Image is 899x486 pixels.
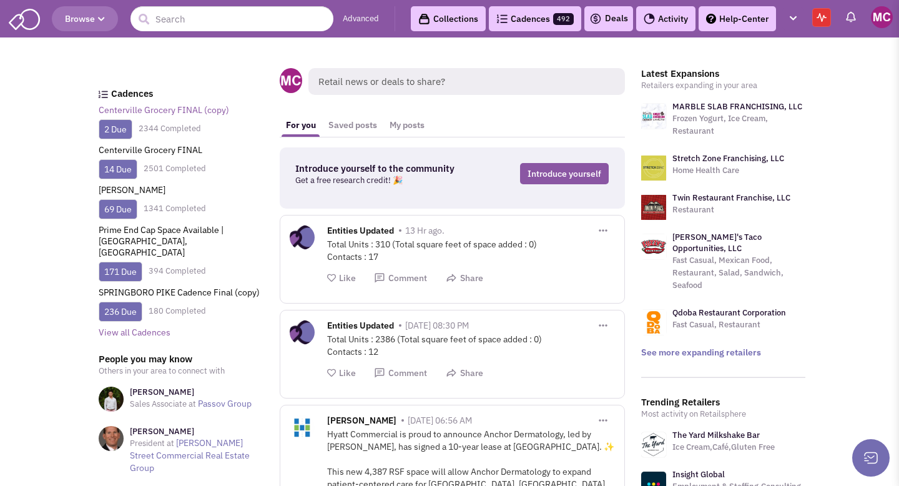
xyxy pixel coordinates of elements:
span: President at [130,438,174,449]
img: logo [641,234,666,259]
a: Collections [411,6,486,31]
a: My posts [383,114,431,137]
h3: [PERSON_NAME] [130,426,263,437]
a: 2501 Completed [144,163,206,174]
a: 394 Completed [149,265,206,276]
img: icon-collection-lavender-black.svg [418,13,430,25]
a: Advanced [343,13,379,25]
a: Centerville Grocery FINAL [99,144,202,156]
h3: [PERSON_NAME] [130,387,252,398]
p: Ice Cream,Café,Gluten Free [672,441,775,454]
a: Saved posts [322,114,383,137]
h3: Cadences [111,88,263,99]
p: Home Health Care [672,164,784,177]
div: Total Units : 310 (Total square feet of space added : 0) Contacts : 17 [327,238,615,263]
h3: People you may know [99,354,263,365]
a: SPRINGBORO PIKE Cadence Final (copy) [99,287,260,298]
a: [PERSON_NAME]'s Taco Opportunities, LLC [672,232,762,254]
span: Entities Updated [327,320,394,334]
a: See more expanding retailers [641,347,761,358]
button: Comment [374,367,427,379]
span: 492 [553,13,574,25]
p: Others in your area to connect with [99,365,263,377]
a: MARBLE SLAB FRANCHISING, LLC [672,101,802,112]
a: Activity [636,6,695,31]
button: Like [327,367,356,379]
a: Qdoba Restaurant Corporation [672,307,786,318]
span: Retail news or deals to share? [308,68,625,95]
button: Share [446,367,483,379]
p: Most activity on Retailsphere [641,408,806,420]
a: 1341 Completed [144,203,206,214]
p: Fast Casual, Restaurant [672,319,786,331]
img: icon-deals.svg [589,11,602,26]
a: Passov Group [198,398,252,409]
input: Search [130,6,333,31]
a: [PERSON_NAME] [99,184,165,196]
h3: Latest Expansions [641,68,806,79]
span: Sales Associate at [130,399,196,409]
button: Like [327,272,356,284]
button: Comment [374,272,427,284]
a: [PERSON_NAME] Street Commercial Real Estate Group [130,437,250,474]
a: 14 Due [104,164,132,175]
a: 2 Due [104,124,127,135]
img: Activity.png [644,13,655,24]
a: 236 Due [104,306,137,317]
span: [PERSON_NAME] [327,415,396,429]
a: 171 Due [104,266,137,277]
a: Insight Global [672,469,725,480]
span: Like [339,367,356,379]
span: 13 Hr ago. [405,225,445,236]
span: [DATE] 08:30 PM [405,320,469,331]
button: Share [446,272,483,284]
button: Browse [52,6,118,31]
h3: Introduce yourself to the community [295,163,472,174]
p: Fast Casual, Mexican Food, Restaurant, Salad, Sandwich, Seafood [672,254,806,292]
a: Stretch Zone Franchising, LLC [672,153,784,164]
img: Cadences_logo.png [496,14,508,23]
span: Like [339,272,356,284]
img: logo [641,195,666,220]
p: Retailers expanding in your area [641,79,806,92]
img: help.png [706,14,716,24]
img: Michael Costantini [871,6,893,28]
div: Total Units : 2386 (Total square feet of space added : 0) Contacts : 12 [327,333,615,358]
a: Deals [589,11,628,26]
span: Entities Updated [327,225,394,239]
a: 69 Due [104,204,132,215]
p: Get a free research credit! 🎉 [295,174,472,187]
a: 180 Completed [149,305,206,316]
a: Help-Center [699,6,776,31]
img: logo [641,104,666,129]
p: Restaurant [672,204,790,216]
span: Browse [65,13,105,24]
p: Frozen Yogurt, Ice Cream, Restaurant [672,112,806,137]
img: logo [641,310,666,335]
span: [DATE] 06:56 AM [408,415,472,426]
img: SmartAdmin [9,6,40,30]
img: Cadences_logo.png [98,91,108,98]
a: Introduce yourself [520,163,609,184]
a: Centerville Grocery FINAL (copy) [99,104,229,116]
img: logo [641,156,666,181]
a: For you [280,114,322,137]
a: Prime End Cap Space Available | [GEOGRAPHIC_DATA], [GEOGRAPHIC_DATA] [99,224,224,258]
a: Cadences492 [489,6,581,31]
a: View all Cadences [99,327,170,338]
a: The Yard Milkshake Bar [672,430,760,440]
h3: Trending Retailers [641,397,806,408]
a: 2344 Completed [139,123,201,134]
a: Twin Restaurant Franchise, LLC [672,192,790,203]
